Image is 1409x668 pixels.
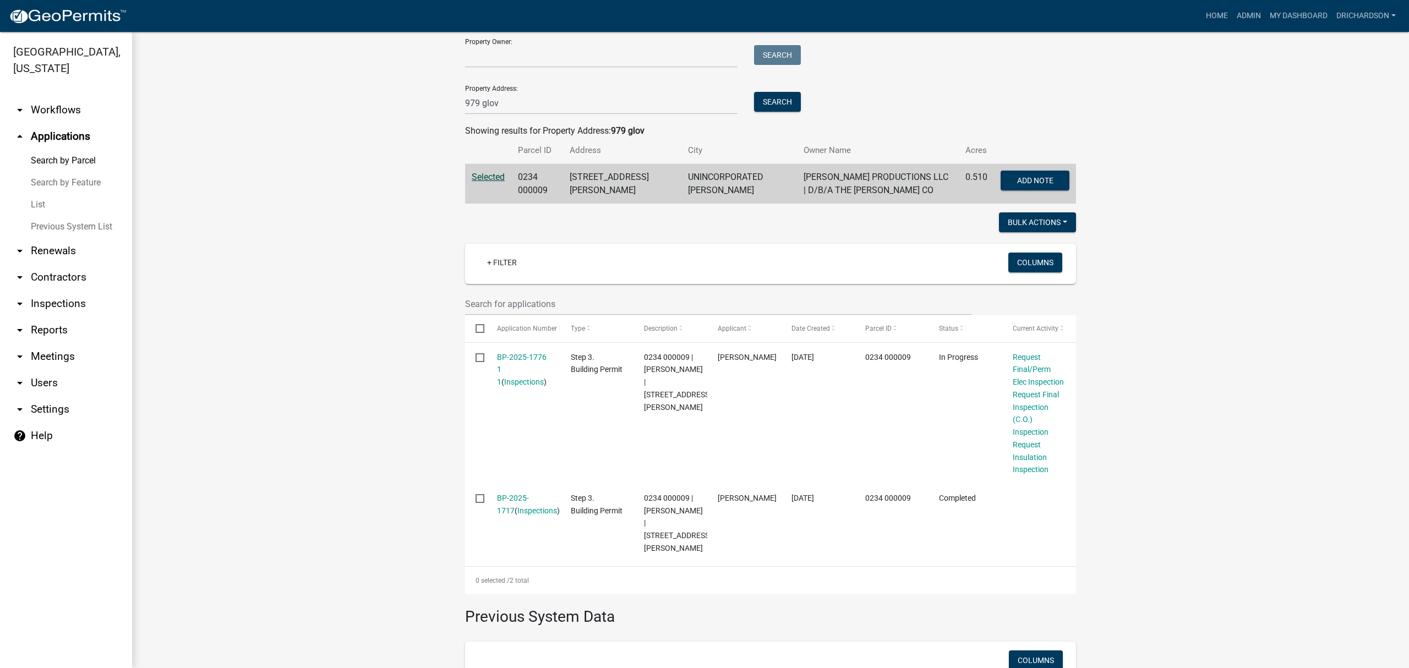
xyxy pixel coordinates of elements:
td: [PERSON_NAME] PRODUCTIONS LLC | D/B/A THE [PERSON_NAME] CO [797,164,959,204]
datatable-header-cell: Status [929,315,1002,342]
i: arrow_drop_down [13,271,26,284]
span: Applicant [718,325,746,332]
span: Date Created [791,325,830,332]
span: 0 selected / [476,577,510,584]
a: Request Insulation Inspection [1013,440,1048,474]
i: arrow_drop_down [13,297,26,310]
span: 0234 000009 | REGENSTREIF JUDAH | 979 GLOVER RD [644,494,712,552]
span: Step 3. Building Permit [571,353,622,374]
button: Search [754,45,801,65]
a: BP-2025-1776 1 1 [497,353,547,387]
span: Judah Regenstreif [718,494,777,502]
div: ( ) [497,492,550,517]
a: + Filter [478,253,526,272]
i: arrow_drop_down [13,103,26,117]
a: drichardson [1332,6,1400,26]
i: arrow_drop_up [13,130,26,143]
span: 0234 000009 [865,353,911,362]
span: In Progress [939,353,978,362]
button: Search [754,92,801,112]
datatable-header-cell: Parcel ID [855,315,929,342]
a: Admin [1232,6,1265,26]
i: arrow_drop_down [13,350,26,363]
strong: 979 glov [611,125,645,136]
span: Add Note [1017,176,1053,185]
div: ( ) [497,351,550,388]
td: 0234 000009 [511,164,563,204]
datatable-header-cell: Date Created [781,315,855,342]
datatable-header-cell: Select [465,315,486,342]
i: arrow_drop_down [13,244,26,258]
span: Type [571,325,585,332]
td: 0.510 [959,164,994,204]
span: Application Number [497,325,557,332]
span: 01/02/2025 [791,494,814,502]
div: 2 total [465,567,1076,594]
datatable-header-cell: Current Activity [1002,315,1076,342]
h3: Previous System Data [465,594,1076,628]
input: Search for applications [465,293,971,315]
span: 0234 000009 [865,494,911,502]
a: Inspections [504,377,544,386]
span: John Fitzgerald Wilkie [718,353,777,362]
span: 01/15/2025 [791,353,814,362]
datatable-header-cell: Type [560,315,633,342]
button: Add Note [1001,171,1069,190]
span: Current Activity [1013,325,1058,332]
td: [STREET_ADDRESS][PERSON_NAME] [563,164,681,204]
a: Selected [472,172,505,182]
a: BP-2025-1717 [497,494,529,515]
th: Address [563,138,681,163]
a: Request Final/Perm Elec Inspection [1013,353,1064,387]
button: Bulk Actions [999,212,1076,232]
a: Request Final Inspection (C.O.) Inspection [1013,390,1059,436]
span: Description [644,325,678,332]
datatable-header-cell: Description [633,315,707,342]
a: Home [1202,6,1232,26]
span: Status [939,325,958,332]
a: My Dashboard [1265,6,1332,26]
th: Owner Name [797,138,959,163]
datatable-header-cell: Applicant [707,315,781,342]
button: Columns [1008,253,1062,272]
i: help [13,429,26,442]
a: Inspections [517,506,557,515]
td: UNINCORPORATED [PERSON_NAME] [681,164,797,204]
datatable-header-cell: Application Number [486,315,560,342]
th: Acres [959,138,994,163]
i: arrow_drop_down [13,403,26,416]
th: City [681,138,797,163]
span: Completed [939,494,976,502]
span: Parcel ID [865,325,892,332]
div: Showing results for Property Address: [465,124,1076,138]
i: arrow_drop_down [13,376,26,390]
th: Parcel ID [511,138,563,163]
span: 0234 000009 | Caleb Stanley | 979 Glover Rd [644,353,712,412]
span: Step 3. Building Permit [571,494,622,515]
i: arrow_drop_down [13,324,26,337]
